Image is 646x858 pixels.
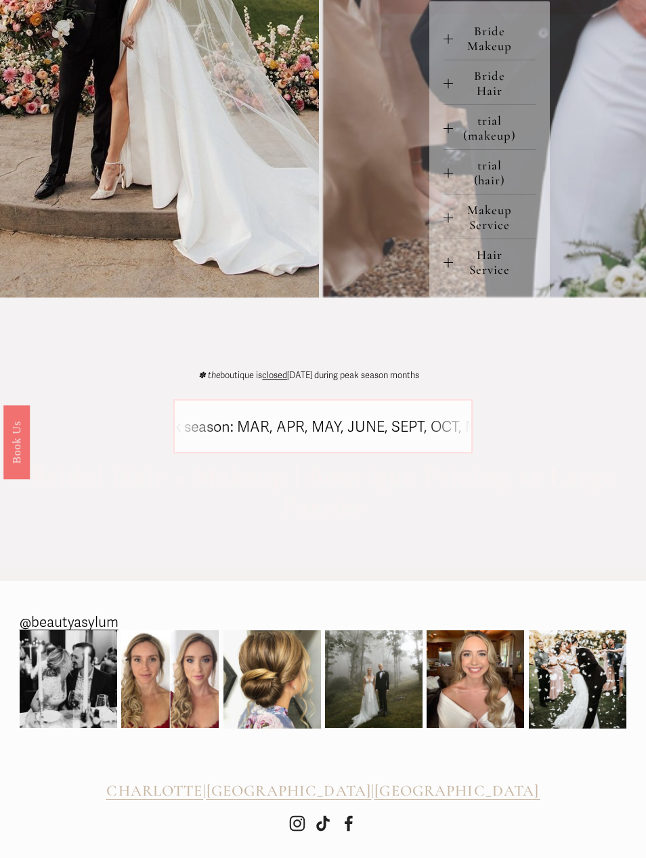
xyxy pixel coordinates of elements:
[262,370,287,381] span: closed
[444,239,535,283] button: Hair Service
[341,815,357,832] a: Facebook
[444,16,535,60] button: Bride Makeup
[444,105,535,149] button: trial (makeup)
[444,195,535,239] button: Makeup Service
[3,405,30,479] a: Book Us
[371,781,374,800] span: |
[106,782,202,800] a: CHARLOTTE
[207,782,371,800] a: [GEOGRAPHIC_DATA]
[453,158,535,188] span: trial (hair)
[453,247,535,277] span: Hair Service
[121,630,219,728] img: It&rsquo;s been a while since we&rsquo;ve shared a before and after! Subtle makeup &amp; romantic...
[529,618,626,740] img: 2020 didn&rsquo;t stop this wedding celebration! 🎊😍🎉 @beautyasylum_atlanta #beautyasylum @bridal_...
[444,150,535,194] button: trial (hair)
[223,621,321,737] img: So much pretty from this weekend! Here&rsquo;s one from @beautyasylum_charlotte #beautyasylum @up...
[444,60,535,104] button: Bride Hair
[30,459,623,522] span: Bridal Hair + Makeup | Boutique Pricing vs Large Parties
[289,815,305,832] a: Instagram
[453,24,535,54] span: Bride Makeup
[198,370,220,381] em: ✽ the
[207,781,371,800] span: [GEOGRAPHIC_DATA]
[453,68,535,98] span: Bride Hair
[20,610,119,635] a: @beautyasylum
[325,630,423,728] img: Picture perfect 💫 @beautyasylum_charlotte @apryl_naylor_makeup #beautyasylum_apryl @uptownfunkyou...
[374,782,539,800] a: [GEOGRAPHIC_DATA]
[198,371,419,380] p: boutique is [DATE] during peak season months
[203,781,207,800] span: |
[453,113,535,143] span: trial (makeup)
[106,781,202,800] span: CHARLOTTE
[374,781,539,800] span: [GEOGRAPHIC_DATA]
[427,630,524,728] img: Going into the wedding weekend with some bridal inspo for ya! 💫 @beautyasylum_charlotte #beautyas...
[453,203,535,232] span: Makeup Service
[132,418,496,436] tspan: ❥ peak season: MAR, APR, MAY, JUNE, SEPT, OCT, NOV
[315,815,331,832] a: TikTok
[20,630,117,728] img: Rehearsal dinner vibes from Raleigh, NC. We added a subtle braid at the top before we created her...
